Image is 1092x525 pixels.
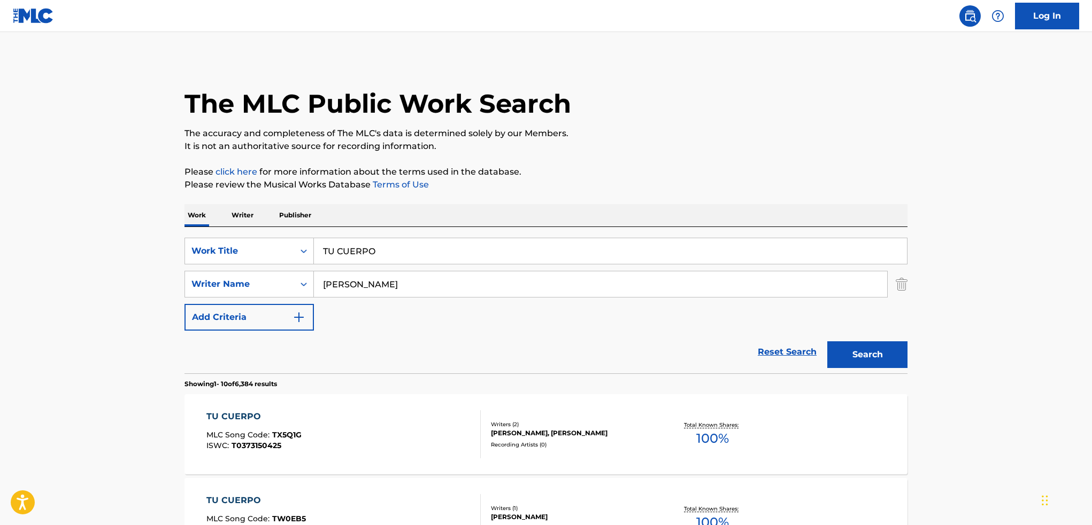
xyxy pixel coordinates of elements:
[191,278,288,291] div: Writer Name
[896,271,908,297] img: Delete Criterion
[272,514,306,523] span: TW0EB5
[206,441,232,450] span: ISWC :
[184,238,908,373] form: Search Form
[184,178,908,191] p: Please review the Musical Works Database
[206,410,302,423] div: TU CUERPO
[371,179,429,190] a: Terms of Use
[184,127,908,140] p: The accuracy and completeness of The MLC's data is determined solely by our Members.
[1042,484,1048,516] div: Drag
[272,430,302,440] span: TX5Q1G
[491,428,652,438] div: [PERSON_NAME], [PERSON_NAME]
[206,494,306,507] div: TU CUERPO
[184,204,209,226] p: Work
[228,204,257,226] p: Writer
[184,379,277,389] p: Showing 1 - 10 of 6,384 results
[987,5,1009,27] div: Help
[184,88,571,120] h1: The MLC Public Work Search
[184,394,908,474] a: TU CUERPOMLC Song Code:TX5Q1GISWC:T0373150425Writers (2)[PERSON_NAME], [PERSON_NAME]Recording Art...
[276,204,314,226] p: Publisher
[1015,3,1079,29] a: Log In
[684,505,741,513] p: Total Known Shares:
[206,430,272,440] span: MLC Song Code :
[1039,474,1092,525] iframe: Chat Widget
[491,420,652,428] div: Writers ( 2 )
[191,245,288,257] div: Work Title
[959,5,981,27] a: Public Search
[827,341,908,368] button: Search
[491,504,652,512] div: Writers ( 1 )
[232,441,281,450] span: T0373150425
[696,429,729,448] span: 100 %
[13,8,54,23] img: MLC Logo
[216,167,257,177] a: click here
[991,10,1004,22] img: help
[964,10,976,22] img: search
[184,166,908,178] p: Please for more information about the terms used in the database.
[684,421,741,429] p: Total Known Shares:
[752,340,822,364] a: Reset Search
[206,514,272,523] span: MLC Song Code :
[491,441,652,449] div: Recording Artists ( 0 )
[293,311,305,324] img: 9d2ae6d4665cec9f34b9.svg
[184,140,908,153] p: It is not an authoritative source for recording information.
[491,512,652,522] div: [PERSON_NAME]
[184,304,314,331] button: Add Criteria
